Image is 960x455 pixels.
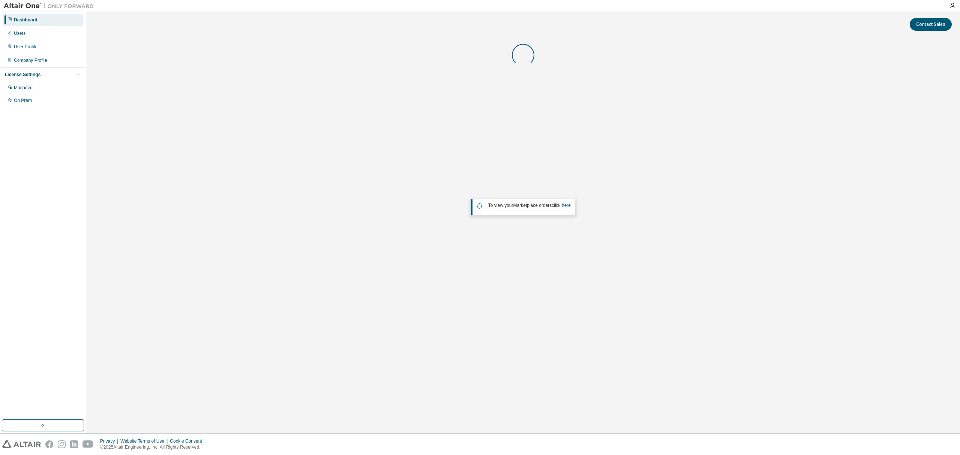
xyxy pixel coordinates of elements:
img: facebook.svg [45,440,53,448]
p: © 2025 Altair Engineering, Inc. All Rights Reserved. [100,444,207,451]
div: Company Profile [14,57,47,63]
img: linkedin.svg [70,440,78,448]
em: Marketplace orders [513,203,552,208]
img: Altair One [4,2,97,10]
div: Website Terms of Use [120,438,170,444]
span: To view your click [488,203,571,208]
button: Contact Sales [910,18,952,31]
div: Dashboard [14,17,37,23]
div: Users [14,30,25,36]
img: instagram.svg [58,440,66,448]
img: youtube.svg [82,440,93,448]
div: Privacy [100,438,120,444]
div: License Settings [5,72,40,78]
div: User Profile [14,44,37,50]
a: here [562,203,571,208]
img: altair_logo.svg [2,440,41,448]
div: Cookie Consent [170,438,206,444]
div: On Prem [14,97,32,103]
div: Managed [14,85,33,91]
